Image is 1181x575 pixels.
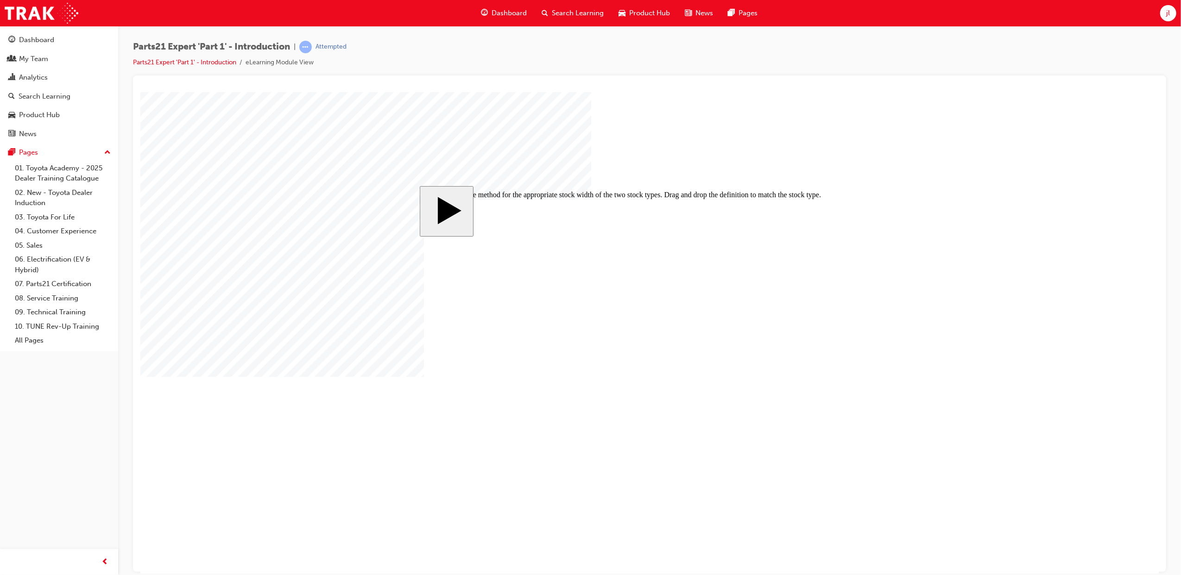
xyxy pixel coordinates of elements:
div: Attempted [316,43,347,51]
span: pages-icon [728,7,735,19]
a: 09. Technical Training [11,305,114,319]
span: learningRecordVerb_ATTEMPT-icon [299,41,312,53]
span: Product Hub [629,8,670,19]
span: Dashboard [492,8,527,19]
a: My Team [4,50,114,68]
div: My Team [19,54,48,64]
span: chart-icon [8,74,15,82]
li: eLearning Module View [246,57,314,68]
a: Product Hub [4,106,114,124]
a: News [4,125,114,143]
a: 06. Electrification (EV & Hybrid) [11,252,114,277]
span: Search Learning [552,8,604,19]
a: pages-iconPages [720,4,765,23]
a: 04. Customer Experience [11,224,114,238]
a: 08. Service Training [11,291,114,306]
span: car-icon [8,111,15,119]
a: 02. New - Toyota Dealer Induction [11,186,114,210]
div: Search Learning [19,91,70,102]
a: Analytics [4,69,114,86]
div: Series_2: Cluster_1 Start Course [279,94,739,388]
span: news-icon [685,7,692,19]
button: DashboardMy TeamAnalyticsSearch LearningProduct HubNews [4,30,114,144]
span: Parts21 Expert 'Part 1' - Introduction [133,42,290,52]
span: news-icon [8,130,15,138]
a: Search Learning [4,88,114,105]
span: car-icon [619,7,625,19]
a: Parts21 Expert 'Part 1' - Introduction [133,58,236,66]
div: Pages [19,147,38,158]
a: All Pages [11,333,114,348]
span: prev-icon [102,556,109,568]
span: News [695,8,713,19]
a: 07. Parts21 Certification [11,277,114,291]
a: Dashboard [4,31,114,49]
span: up-icon [104,147,111,159]
a: news-iconNews [677,4,720,23]
a: car-iconProduct Hub [611,4,677,23]
button: Pages [4,144,114,161]
span: guage-icon [481,7,488,19]
a: guage-iconDashboard [474,4,534,23]
button: jl [1160,5,1176,21]
a: 10. TUNE Rev-Up Training [11,319,114,334]
span: pages-icon [8,149,15,157]
span: jl [1166,8,1170,19]
div: Analytics [19,72,48,83]
span: Pages [739,8,758,19]
span: guage-icon [8,36,15,44]
span: | [294,42,296,52]
div: News [19,129,37,139]
a: 05. Sales [11,238,114,253]
span: search-icon [8,93,15,101]
span: people-icon [8,55,15,63]
img: Trak [5,3,78,24]
a: 03. Toyota For Life [11,210,114,225]
a: 01. Toyota Academy - 2025 Dealer Training Catalogue [11,161,114,186]
div: Dashboard [19,35,54,45]
span: search-icon [542,7,548,19]
div: Product Hub [19,110,60,120]
a: search-iconSearch Learning [534,4,611,23]
button: Start [279,94,333,144]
